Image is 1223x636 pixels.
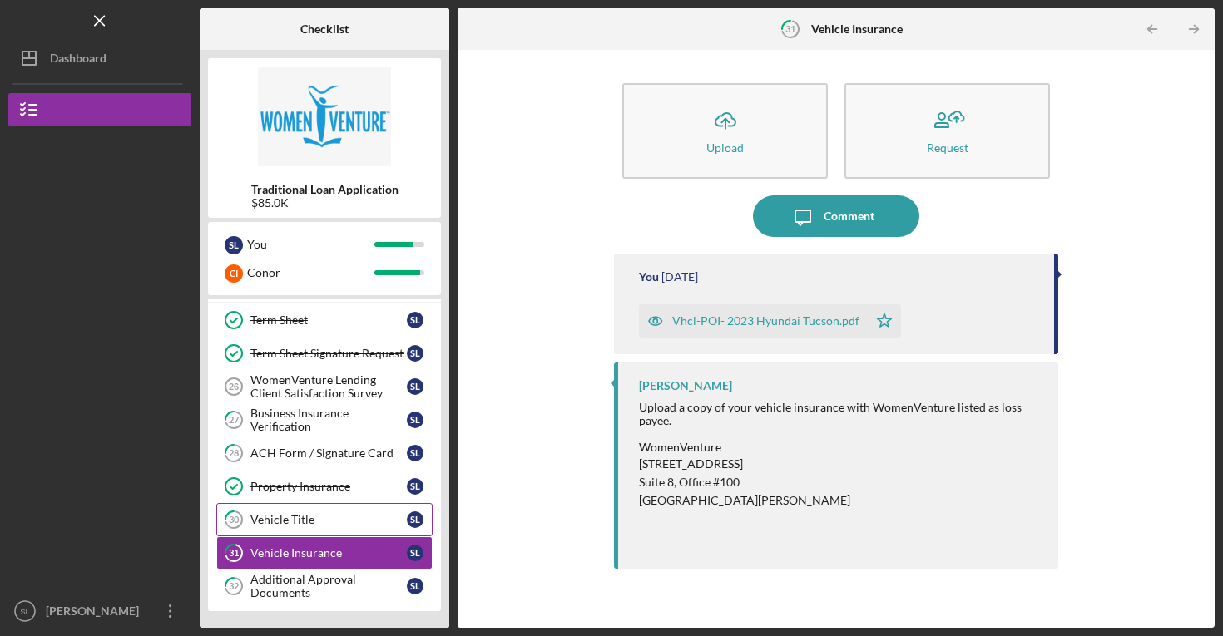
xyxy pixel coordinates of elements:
a: Term SheetSL [216,303,433,337]
div: Request [927,141,968,154]
tspan: 27 [229,415,240,426]
div: [PERSON_NAME] [639,379,732,392]
a: 32Additional Approval DocumentsSL [216,569,433,603]
button: Comment [753,195,919,237]
div: ACH Form / Signature Card [250,446,407,460]
div: WomenVenture [639,441,1042,454]
div: Conor [247,259,374,287]
button: Upload [622,83,828,179]
div: S L [407,511,423,528]
tspan: 28 [229,448,239,459]
p: [GEOGRAPHIC_DATA][PERSON_NAME] [639,491,1042,510]
a: 31Vehicle InsuranceSL [216,536,433,569]
text: SL [20,607,30,616]
div: Term Sheet [250,313,407,327]
a: 30Vehicle TitleSL [216,503,433,536]
button: Request [844,83,1050,179]
div: Comment [824,195,874,237]
time: 2025-08-20 20:53 [661,270,698,283]
button: Vhcl-POI- 2023 Hyundai Tucson.pdf [639,304,901,338]
b: Traditional Loan Application [251,183,399,196]
p: [STREET_ADDRESS] [639,455,1042,473]
tspan: 31 [229,548,239,559]
p: Suite 8, Office #100 [639,473,1042,491]
div: S L [407,545,423,561]
div: S L [225,236,243,254]
div: Property Insurance [250,480,407,493]
b: Vehicle Insurance [811,22,903,36]
div: S L [407,345,423,362]
div: Upload a copy of your vehicle insurance with WomenVenture listed as loss payee. [639,401,1042,427]
div: S L [407,578,423,594]
div: Business Insurance Verification [250,407,407,433]
div: You [639,270,659,283]
div: C I [225,264,243,283]
a: Property InsuranceSL [216,470,433,503]
div: $85.0K [251,196,399,210]
button: SL[PERSON_NAME] [8,594,191,628]
div: S L [407,478,423,495]
div: WomenVenture Lending Client Satisfaction Survey [250,373,407,400]
tspan: 26 [229,382,239,392]
tspan: 31 [785,23,795,34]
tspan: 30 [229,515,240,525]
div: S L [407,445,423,461]
a: 28ACH Form / Signature CardSL [216,436,433,470]
b: Checklist [300,22,349,36]
tspan: 32 [229,581,239,592]
a: Term Sheet Signature RequestSL [216,337,433,370]
img: Product logo [208,67,441,166]
div: Term Sheet Signature Request [250,347,407,360]
button: Dashboard [8,42,191,75]
div: You [247,230,374,259]
div: Additional Approval Documents [250,573,407,599]
a: 26WomenVenture Lending Client Satisfaction SurveySL [216,370,433,403]
div: S L [407,312,423,328]
div: S L [407,412,423,428]
div: Vhcl-POI- 2023 Hyundai Tucson.pdf [672,314,859,328]
div: Upload [706,141,744,154]
div: S L [407,378,423,395]
a: 27Business Insurance VerificationSL [216,403,433,436]
div: [PERSON_NAME] [42,594,150,632]
div: Vehicle Title [250,513,407,526]
div: Vehicle Insurance [250,546,407,560]
div: Dashboard [50,42,106,79]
